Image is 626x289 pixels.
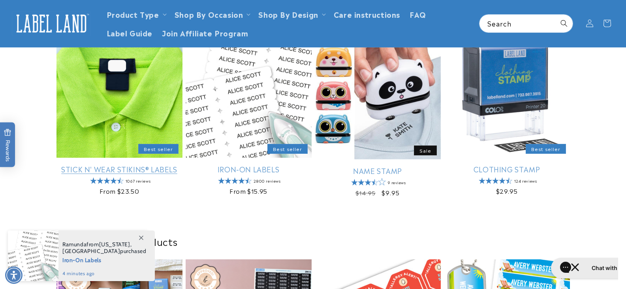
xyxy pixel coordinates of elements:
button: Search [555,15,573,32]
img: Label Land [12,11,91,36]
span: from , purchased [62,241,147,255]
span: Iron-On Labels [62,255,147,264]
span: 4 minutes ago [62,270,147,277]
a: Label Guide [102,23,158,42]
summary: Product Type [102,5,170,23]
a: FAQ [405,5,431,23]
a: Shop By Design [258,9,318,19]
h2: Recently added products [56,235,570,247]
h1: Chat with us [45,9,78,17]
summary: Shop By Design [254,5,329,23]
button: Open gorgias live chat [4,3,87,23]
span: Rewards [4,128,11,161]
span: [GEOGRAPHIC_DATA] [62,247,120,255]
summary: Shop By Occasion [170,5,254,23]
span: FAQ [410,9,426,19]
a: Clothing Stamp [444,164,570,174]
div: Accessibility Menu [5,266,23,284]
a: Join Affiliate Program [157,23,253,42]
a: Iron-On Labels [186,164,312,174]
ul: Slider [56,32,570,204]
span: Shop By Occasion [175,9,243,19]
a: Product Type [107,9,159,19]
a: Label Land [9,8,94,39]
a: Care instructions [329,5,405,23]
span: [US_STATE] [99,241,130,248]
iframe: Sign Up via Text for Offers [6,226,100,249]
span: Label Guide [107,28,153,37]
iframe: Gorgias live chat messenger [547,255,618,281]
span: Join Affiliate Program [162,28,248,37]
a: Name Stamp [315,166,441,175]
a: Stick N' Wear Stikins® Labels [56,164,182,174]
span: Care instructions [334,9,400,19]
